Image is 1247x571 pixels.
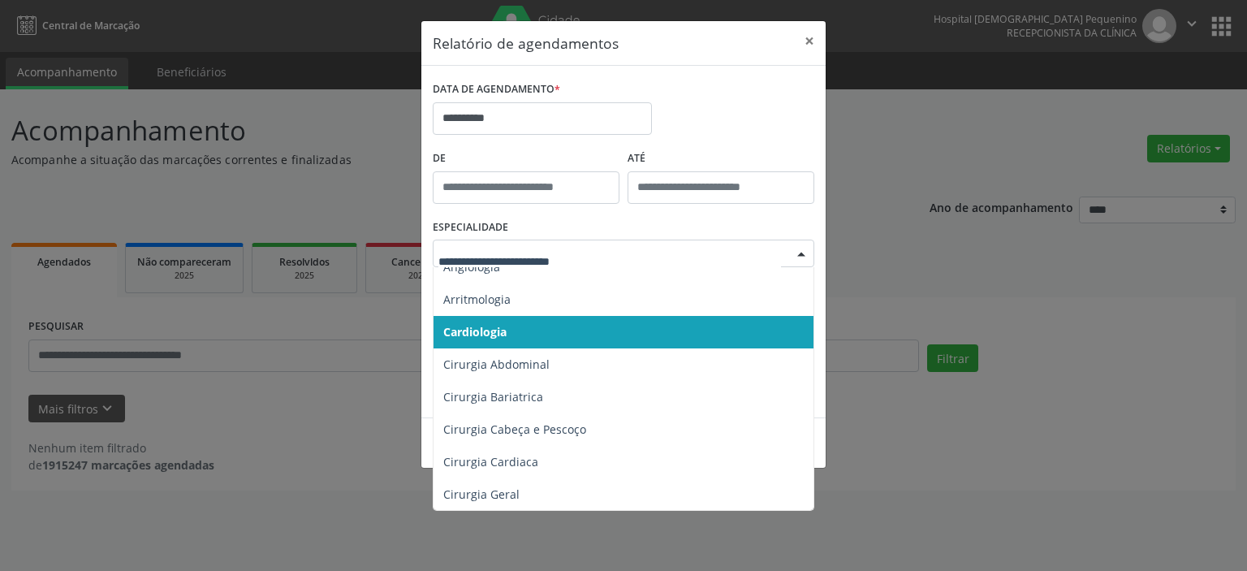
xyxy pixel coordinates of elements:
[443,357,550,372] span: Cirurgia Abdominal
[443,324,507,340] span: Cardiologia
[793,21,826,61] button: Close
[443,259,500,275] span: Angiologia
[433,215,508,240] label: ESPECIALIDADE
[443,389,543,404] span: Cirurgia Bariatrica
[443,454,538,469] span: Cirurgia Cardiaca
[433,32,619,54] h5: Relatório de agendamentos
[433,77,560,102] label: DATA DE AGENDAMENTO
[443,292,511,307] span: Arritmologia
[443,422,586,437] span: Cirurgia Cabeça e Pescoço
[433,146,619,171] label: De
[443,487,520,502] span: Cirurgia Geral
[628,146,814,171] label: ATÉ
